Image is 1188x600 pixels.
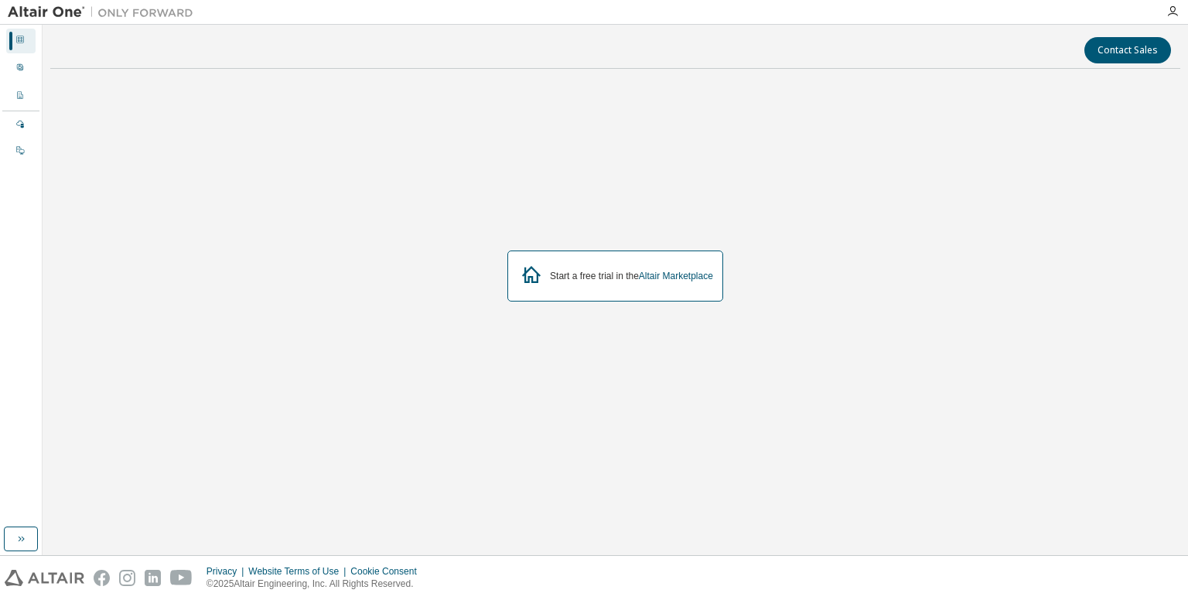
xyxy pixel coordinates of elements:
div: Company Profile [6,84,36,109]
div: Website Terms of Use [248,565,350,578]
div: Start a free trial in the [550,270,713,282]
img: altair_logo.svg [5,570,84,586]
div: On Prem [6,139,36,164]
img: youtube.svg [170,570,193,586]
img: instagram.svg [119,570,135,586]
img: linkedin.svg [145,570,161,586]
div: Managed [6,113,36,138]
button: Contact Sales [1084,37,1171,63]
img: facebook.svg [94,570,110,586]
div: Dashboard [6,29,36,53]
div: Privacy [207,565,248,578]
div: User Profile [6,56,36,81]
p: © 2025 Altair Engineering, Inc. All Rights Reserved. [207,578,426,591]
img: Altair One [8,5,201,20]
a: Altair Marketplace [639,271,713,281]
div: Cookie Consent [350,565,425,578]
